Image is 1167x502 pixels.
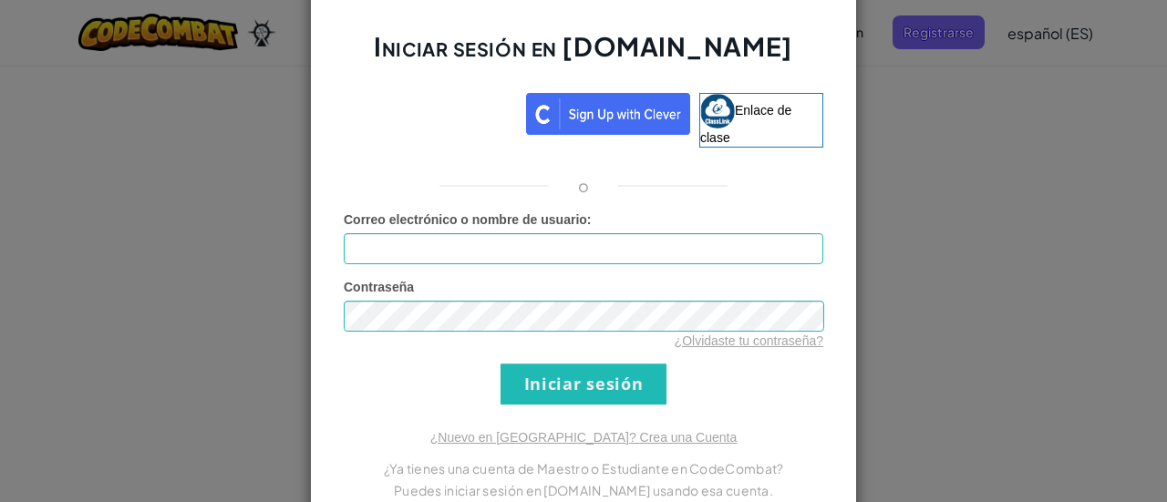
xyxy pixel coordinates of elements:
font: Contraseña [344,280,414,294]
iframe: Botón de acceso con Google [335,91,526,131]
font: o [578,175,589,196]
img: classlink-logo-small.png [700,94,735,128]
font: Puedes iniciar sesión en [DOMAIN_NAME] usando esa cuenta. [394,482,773,498]
font: ¿Ya tienes una cuenta de Maestro o Estudiante en CodeCombat? [384,460,784,476]
img: clever_sso_button@2x.png [526,93,690,135]
font: Correo electrónico o nombre de usuario [344,212,587,227]
a: ¿Olvidaste tu contraseña? [675,333,823,348]
input: Iniciar sesión [501,364,666,405]
font: Enlace de clase [700,102,791,144]
font: : [587,212,592,227]
a: ¿Nuevo en [GEOGRAPHIC_DATA]? Crea una Cuenta [430,430,737,445]
font: Iniciar sesión en [DOMAIN_NAME] [374,30,792,62]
